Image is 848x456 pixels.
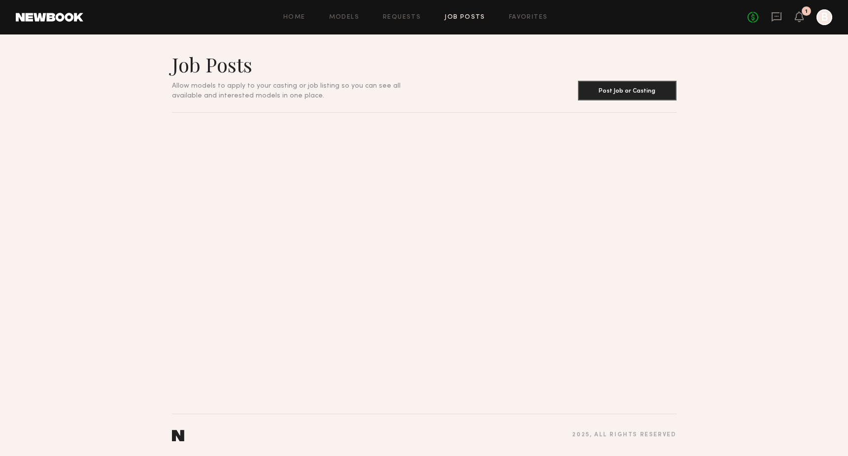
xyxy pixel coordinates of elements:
div: 1 [805,9,808,14]
a: Job Posts [444,14,485,21]
a: Models [329,14,359,21]
a: Requests [383,14,421,21]
a: Home [283,14,305,21]
span: Allow models to apply to your casting or job listing so you can see all available and interested ... [172,83,401,99]
h1: Job Posts [172,52,424,77]
button: Post Job or Casting [578,81,677,100]
a: Favorites [509,14,548,21]
div: 2025 , all rights reserved [572,432,676,438]
a: B [816,9,832,25]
